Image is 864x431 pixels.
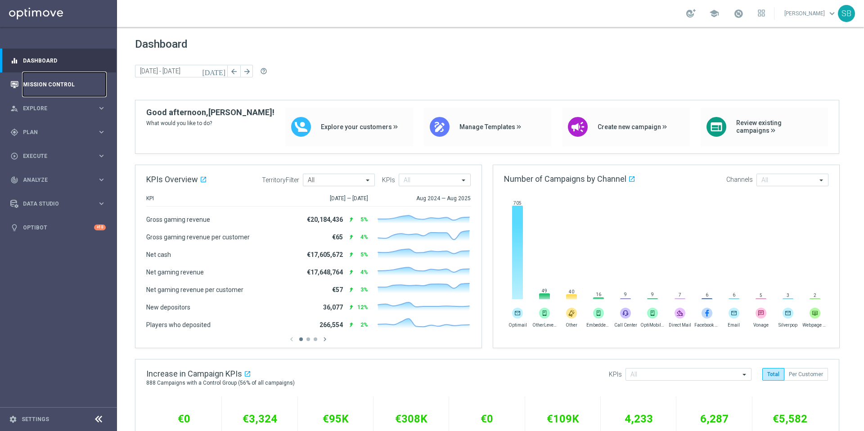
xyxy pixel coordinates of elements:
[23,215,94,239] a: Optibot
[97,152,106,160] i: keyboard_arrow_right
[10,153,106,160] button: play_circle_outline Execute keyboard_arrow_right
[10,152,18,160] i: play_circle_outline
[10,152,97,160] div: Execute
[10,128,97,136] div: Plan
[10,224,18,232] i: lightbulb
[23,49,106,72] a: Dashboard
[10,105,106,112] button: person_search Explore keyboard_arrow_right
[10,57,106,64] button: equalizer Dashboard
[10,128,18,136] i: gps_fixed
[22,417,49,422] a: Settings
[23,177,97,183] span: Analyze
[10,104,97,112] div: Explore
[10,224,106,231] button: lightbulb Optibot +10
[10,200,97,208] div: Data Studio
[10,129,106,136] button: gps_fixed Plan keyboard_arrow_right
[10,176,97,184] div: Analyze
[709,9,719,18] span: school
[23,153,97,159] span: Execute
[23,130,97,135] span: Plan
[10,104,18,112] i: person_search
[10,57,18,65] i: equalizer
[10,72,106,96] div: Mission Control
[10,215,106,239] div: Optibot
[10,176,18,184] i: track_changes
[97,199,106,208] i: keyboard_arrow_right
[10,200,106,207] button: Data Studio keyboard_arrow_right
[783,7,838,20] a: [PERSON_NAME]keyboard_arrow_down
[97,128,106,136] i: keyboard_arrow_right
[10,49,106,72] div: Dashboard
[23,201,97,207] span: Data Studio
[10,176,106,184] button: track_changes Analyze keyboard_arrow_right
[10,81,106,88] button: Mission Control
[827,9,837,18] span: keyboard_arrow_down
[23,106,97,111] span: Explore
[97,175,106,184] i: keyboard_arrow_right
[9,415,17,423] i: settings
[23,72,106,96] a: Mission Control
[838,5,855,22] div: SB
[97,104,106,112] i: keyboard_arrow_right
[94,224,106,230] div: +10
